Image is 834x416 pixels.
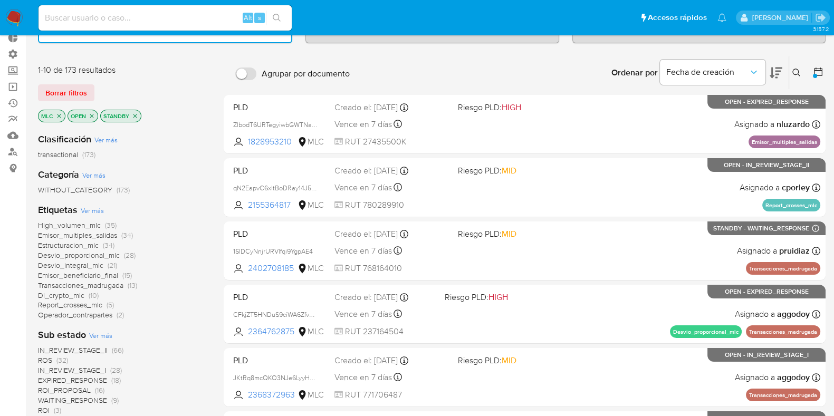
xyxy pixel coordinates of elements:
a: Salir [815,12,826,23]
p: federico.pizzingrilli@mercadolibre.com [752,13,811,23]
a: Notificaciones [717,13,726,22]
span: Alt [244,13,252,23]
button: search-icon [266,11,287,25]
span: s [258,13,261,23]
span: Accesos rápidos [648,12,707,23]
input: Buscar usuario o caso... [39,11,292,25]
span: 3.157.2 [812,25,829,33]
